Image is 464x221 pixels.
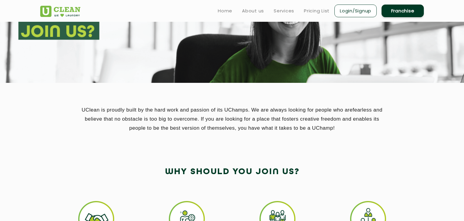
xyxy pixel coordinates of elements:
[274,7,294,15] a: Services
[382,5,424,17] a: Franchise
[40,6,80,17] img: UClean Laundry and Dry Cleaning
[218,7,232,15] a: Home
[334,5,377,17] a: Login/Signup
[40,106,424,133] p: UClean is proudly built by the hard work and passion of its UChamps. We are always looking for pe...
[242,7,264,15] a: About us
[40,165,424,179] h2: Why Should you join us?
[304,7,330,15] a: Pricing List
